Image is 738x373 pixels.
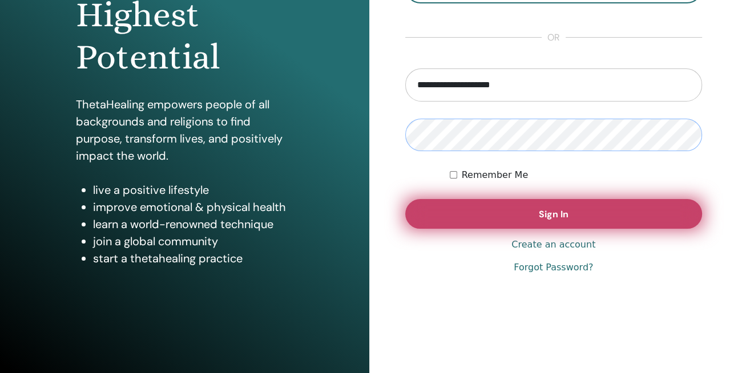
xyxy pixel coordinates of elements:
button: Sign In [405,199,703,229]
label: Remember Me [462,168,529,182]
a: Forgot Password? [514,261,593,274]
a: Create an account [511,238,595,252]
li: join a global community [93,233,293,250]
li: live a positive lifestyle [93,181,293,198]
p: ThetaHealing empowers people of all backgrounds and religions to find purpose, transform lives, a... [76,96,293,164]
span: Sign In [539,208,568,220]
li: learn a world-renowned technique [93,216,293,233]
li: improve emotional & physical health [93,198,293,216]
div: Keep me authenticated indefinitely or until I manually logout [450,168,702,182]
li: start a thetahealing practice [93,250,293,267]
span: or [542,31,566,44]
